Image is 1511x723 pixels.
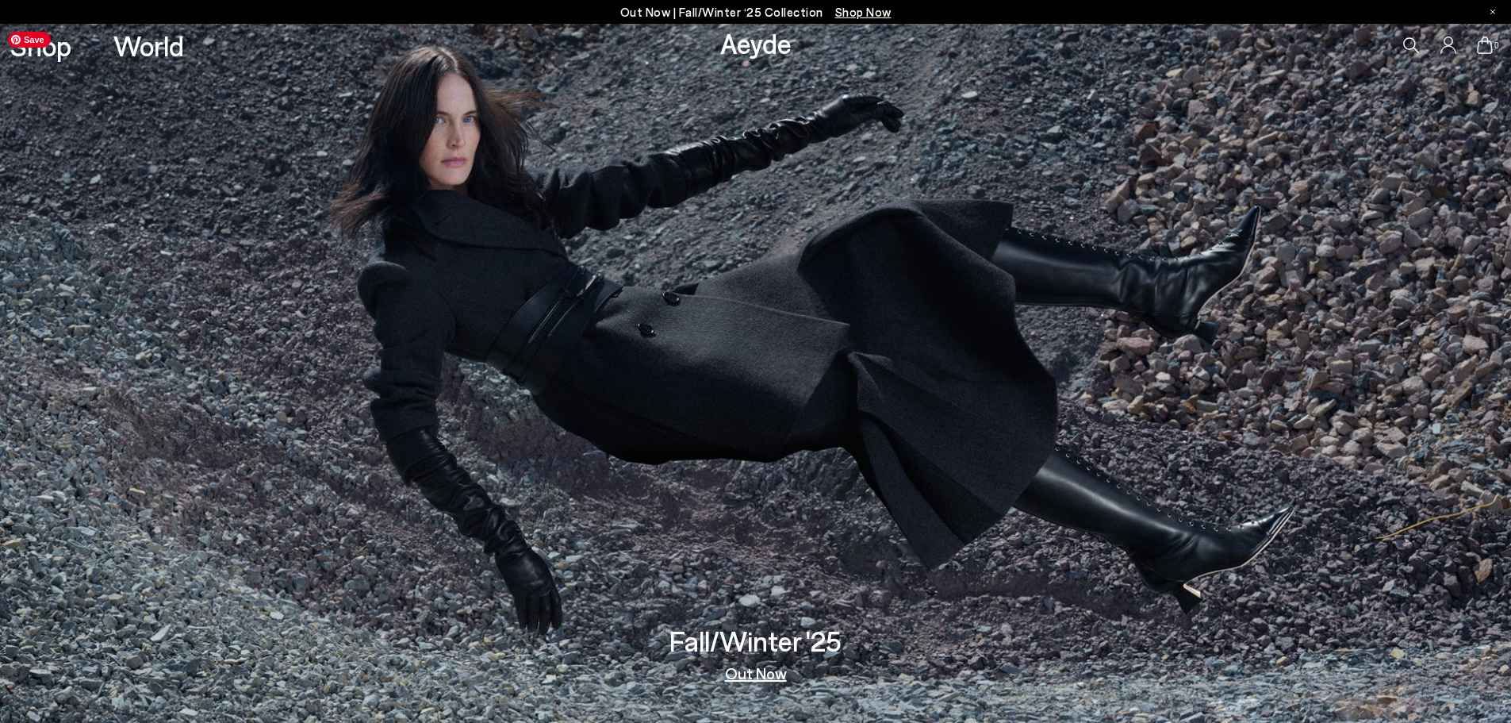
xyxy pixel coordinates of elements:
[835,5,892,19] span: Navigate to /collections/new-in
[10,32,71,60] a: Shop
[1477,37,1493,54] a: 0
[669,627,842,655] h3: Fall/Winter '25
[8,32,51,48] span: Save
[725,665,787,681] a: Out Now
[1493,41,1501,50] span: 0
[113,32,184,60] a: World
[620,2,892,22] p: Out Now | Fall/Winter ‘25 Collection
[720,26,792,60] a: Aeyde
